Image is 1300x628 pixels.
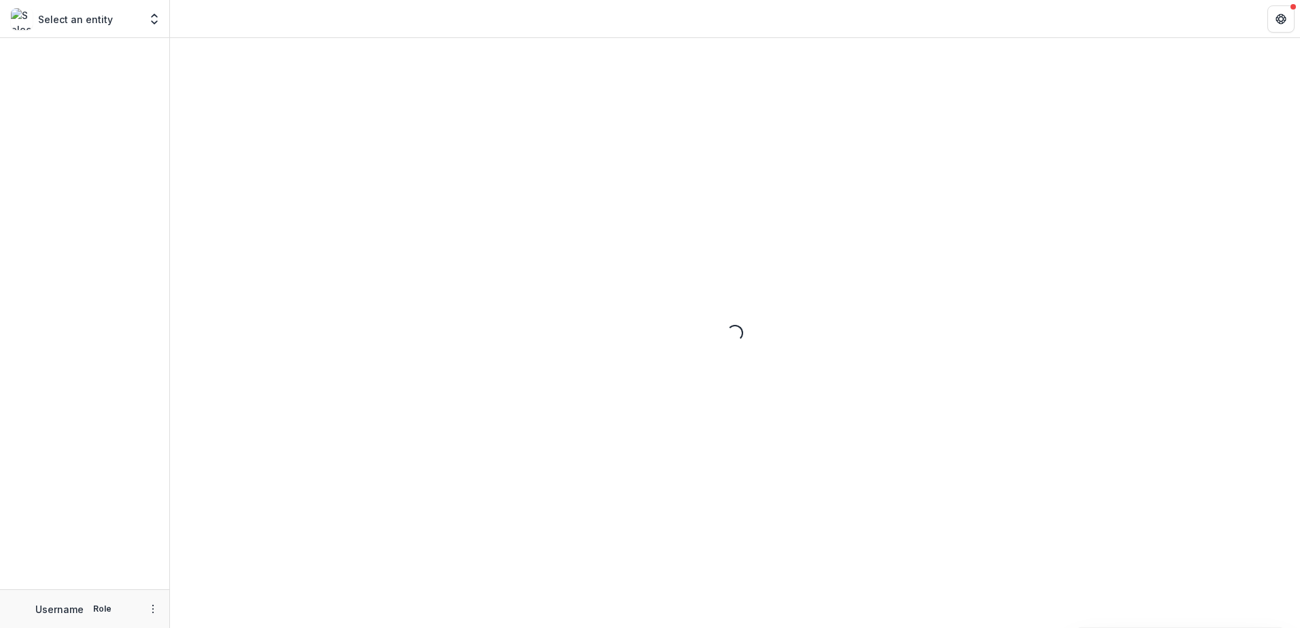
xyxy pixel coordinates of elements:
p: Role [89,603,116,615]
button: Get Help [1267,5,1295,33]
p: Username [35,602,84,616]
button: More [145,601,161,617]
button: Open entity switcher [145,5,164,33]
img: Select an entity [11,8,33,30]
p: Select an entity [38,12,113,27]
